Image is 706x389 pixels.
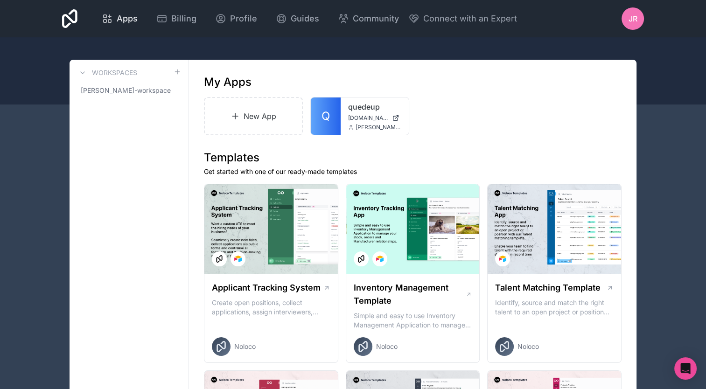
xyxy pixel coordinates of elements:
[204,167,622,176] p: Get started with one of our ready-made templates
[348,114,388,122] span: [DOMAIN_NAME]
[348,101,401,112] a: quedeup
[322,109,330,124] span: Q
[234,342,256,351] span: Noloco
[311,97,341,135] a: Q
[376,255,384,263] img: Airtable Logo
[330,8,406,29] a: Community
[674,357,697,380] div: Open Intercom Messenger
[629,13,637,24] span: Jr
[204,150,622,165] h1: Templates
[348,114,401,122] a: [DOMAIN_NAME]
[376,342,398,351] span: Noloco
[291,12,319,25] span: Guides
[208,8,265,29] a: Profile
[354,311,472,330] p: Simple and easy to use Inventory Management Application to manage your stock, orders and Manufact...
[77,67,137,78] a: Workspaces
[408,12,517,25] button: Connect with an Expert
[495,298,614,317] p: Identify, source and match the right talent to an open project or position with our Talent Matchi...
[212,281,321,294] h1: Applicant Tracking System
[149,8,204,29] a: Billing
[423,12,517,25] span: Connect with an Expert
[212,298,330,317] p: Create open positions, collect applications, assign interviewers, centralise candidate feedback a...
[204,75,252,90] h1: My Apps
[94,8,145,29] a: Apps
[92,68,137,77] h3: Workspaces
[230,12,257,25] span: Profile
[204,97,303,135] a: New App
[353,12,399,25] span: Community
[81,86,171,95] span: [PERSON_NAME]-workspace
[171,12,196,25] span: Billing
[234,255,242,263] img: Airtable Logo
[268,8,327,29] a: Guides
[495,281,601,294] h1: Talent Matching Template
[499,255,506,263] img: Airtable Logo
[77,82,181,99] a: [PERSON_NAME]-workspace
[117,12,138,25] span: Apps
[356,124,401,131] span: [PERSON_NAME][EMAIL_ADDRESS]
[354,281,466,307] h1: Inventory Management Template
[517,342,539,351] span: Noloco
